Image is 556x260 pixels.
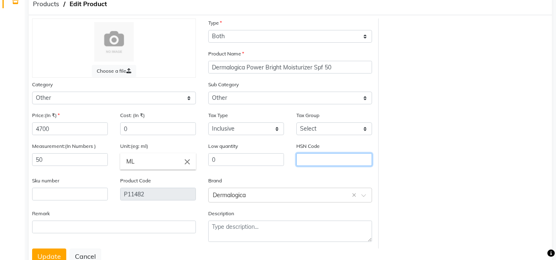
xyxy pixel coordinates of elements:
[32,81,53,88] label: Category
[208,81,239,88] label: Sub Category
[352,191,359,200] span: Clear all
[94,22,134,62] img: Cinque Terre
[32,143,96,150] label: Measurement:(In Numbers )
[208,112,228,119] label: Tax Type
[32,210,50,217] label: Remark
[120,177,151,184] label: Product Code
[208,19,222,27] label: Type
[92,65,136,77] label: Choose a file
[120,112,145,119] label: Cost: (In ₹)
[32,112,60,119] label: Price:(In ₹)
[32,177,59,184] label: Sku number
[208,177,222,184] label: Brand
[183,157,192,166] i: Close
[208,210,234,217] label: Description
[296,112,319,119] label: Tax Group
[208,143,238,150] label: Low quantity
[208,50,244,58] label: Product Name
[296,143,320,150] label: HSN Code
[120,188,196,200] input: Leave empty to Autogenerate
[120,143,148,150] label: Unit:(eg: ml)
